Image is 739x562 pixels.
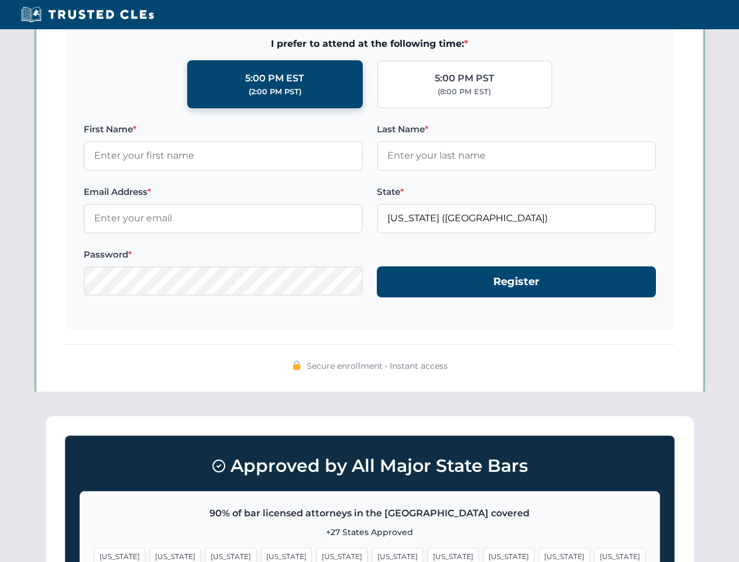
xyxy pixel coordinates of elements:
[84,122,363,136] label: First Name
[94,526,645,539] p: +27 States Approved
[307,359,448,372] span: Secure enrollment • Instant access
[245,71,304,86] div: 5:00 PM EST
[18,6,157,23] img: Trusted CLEs
[84,204,363,233] input: Enter your email
[377,185,656,199] label: State
[94,506,645,521] p: 90% of bar licensed attorneys in the [GEOGRAPHIC_DATA] covered
[438,86,491,98] div: (8:00 PM EST)
[84,185,363,199] label: Email Address
[292,361,301,370] img: 🔒
[377,266,656,297] button: Register
[84,248,363,262] label: Password
[80,450,660,482] h3: Approved by All Major State Bars
[84,141,363,170] input: Enter your first name
[84,36,656,52] span: I prefer to attend at the following time:
[377,204,656,233] input: Florida (FL)
[249,86,301,98] div: (2:00 PM PST)
[377,122,656,136] label: Last Name
[435,71,494,86] div: 5:00 PM PST
[377,141,656,170] input: Enter your last name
